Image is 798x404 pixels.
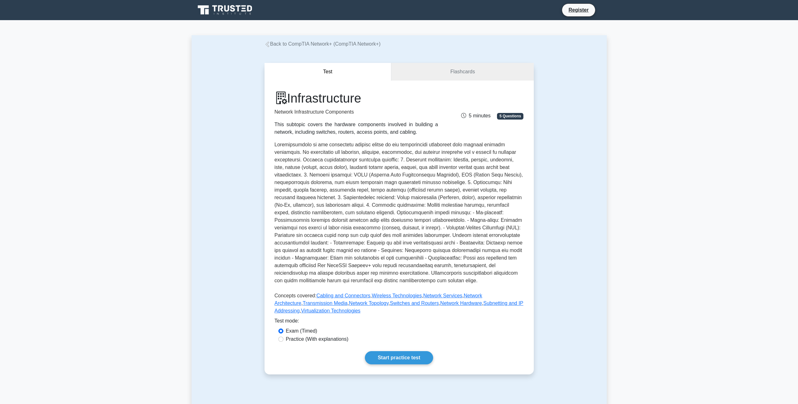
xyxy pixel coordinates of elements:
[440,300,482,306] a: Network Hardware
[286,335,349,343] label: Practice (With explanations)
[275,108,438,116] p: Network Infrastructure Components
[390,300,439,306] a: Switches and Routers
[275,292,524,317] p: Concepts covered: , , , , , , , , ,
[265,41,381,47] a: Back to CompTIA Network+ (CompTIA Network+)
[365,351,433,364] a: Start practice test
[391,63,533,81] a: Flashcards
[275,141,524,287] p: Loremipsumdolo si ame consectetu adipisc elitse do eiu temporincidi utlaboreet dolo magnaal enima...
[497,113,523,119] span: 5 Questions
[565,6,592,14] a: Register
[275,317,524,327] div: Test mode:
[265,63,392,81] button: Test
[349,300,388,306] a: Network Topology
[286,327,317,335] label: Exam (Timed)
[372,293,422,298] a: Wireless Technologies
[461,113,490,118] span: 5 minutes
[301,308,360,313] a: Virtualization Technologies
[423,293,462,298] a: Network Services
[303,300,348,306] a: Transmission Media
[316,293,371,298] a: Cabling and Connectors
[275,121,438,136] div: This subtopic covers the hardware components involved in building a network, including switches, ...
[275,91,438,106] h1: Infrastructure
